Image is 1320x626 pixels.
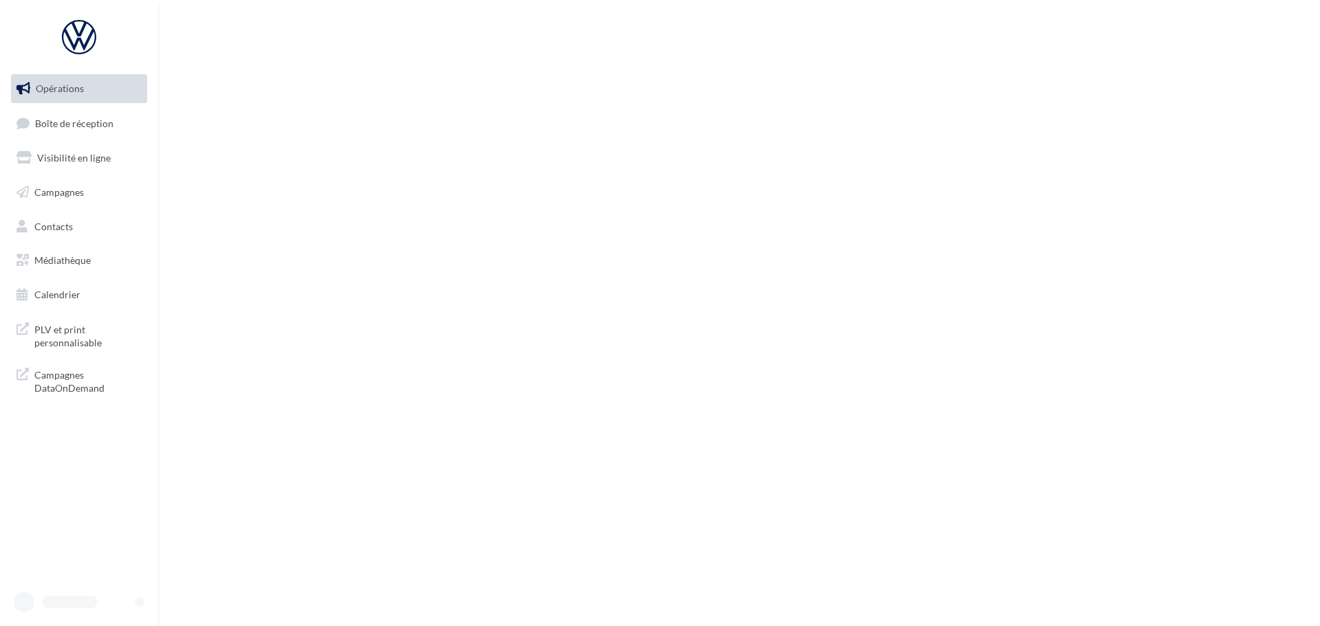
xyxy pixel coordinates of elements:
span: Calendrier [34,289,80,300]
a: Calendrier [8,280,150,309]
span: Visibilité en ligne [37,152,111,164]
span: Médiathèque [34,254,91,266]
a: Campagnes DataOnDemand [8,360,150,401]
span: Boîte de réception [35,117,113,128]
span: PLV et print personnalisable [34,320,142,350]
span: Contacts [34,220,73,232]
a: PLV et print personnalisable [8,315,150,355]
a: Boîte de réception [8,109,150,138]
span: Campagnes [34,186,84,198]
a: Visibilité en ligne [8,144,150,172]
a: Contacts [8,212,150,241]
a: Campagnes [8,178,150,207]
span: Opérations [36,82,84,94]
a: Médiathèque [8,246,150,275]
a: Opérations [8,74,150,103]
span: Campagnes DataOnDemand [34,366,142,395]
